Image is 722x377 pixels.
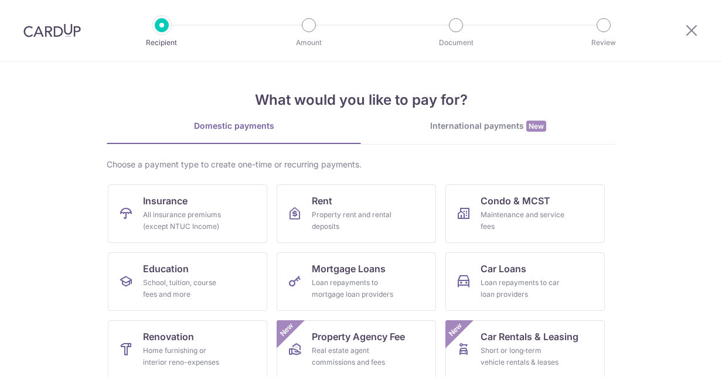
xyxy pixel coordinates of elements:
div: All insurance premiums (except NTUC Income) [143,209,227,232]
span: Car Rentals & Leasing [481,330,578,344]
div: Loan repayments to car loan providers [481,277,565,300]
span: Insurance [143,194,188,208]
span: Renovation [143,330,194,344]
a: RentProperty rent and rental deposits [277,184,436,243]
p: Amount [265,37,352,49]
span: Condo & MCST [481,194,550,208]
div: School, tuition, course fees and more [143,277,227,300]
div: Maintenance and service fees [481,209,565,232]
div: Domestic payments [107,120,361,132]
span: New [446,320,465,340]
span: Rent [312,194,332,208]
div: Property rent and rental deposits [312,209,396,232]
span: Property Agency Fee [312,330,405,344]
iframe: Opens a widget where you can find more information [647,342,710,371]
div: Short or long‑term vehicle rentals & leases [481,345,565,368]
a: Mortgage LoansLoan repayments to mortgage loan providers [277,252,436,311]
p: Review [560,37,647,49]
a: Car LoansLoan repayments to car loan providers [445,252,605,311]
a: EducationSchool, tuition, course fees and more [108,252,267,311]
a: InsuranceAll insurance premiums (except NTUC Income) [108,184,267,243]
div: Home furnishing or interior reno-expenses [143,345,227,368]
p: Recipient [118,37,205,49]
div: Loan repayments to mortgage loan providers [312,277,396,300]
span: New [277,320,297,340]
span: New [526,121,546,132]
div: International payments [361,120,615,132]
a: Condo & MCSTMaintenance and service fees [445,184,605,243]
h4: What would you like to pay for? [107,90,615,111]
p: Document [413,37,499,49]
span: Mortgage Loans [312,262,386,276]
div: Real estate agent commissions and fees [312,345,396,368]
div: Choose a payment type to create one-time or recurring payments. [107,159,615,170]
img: CardUp [23,23,81,37]
span: Education [143,262,189,276]
span: Car Loans [481,262,526,276]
